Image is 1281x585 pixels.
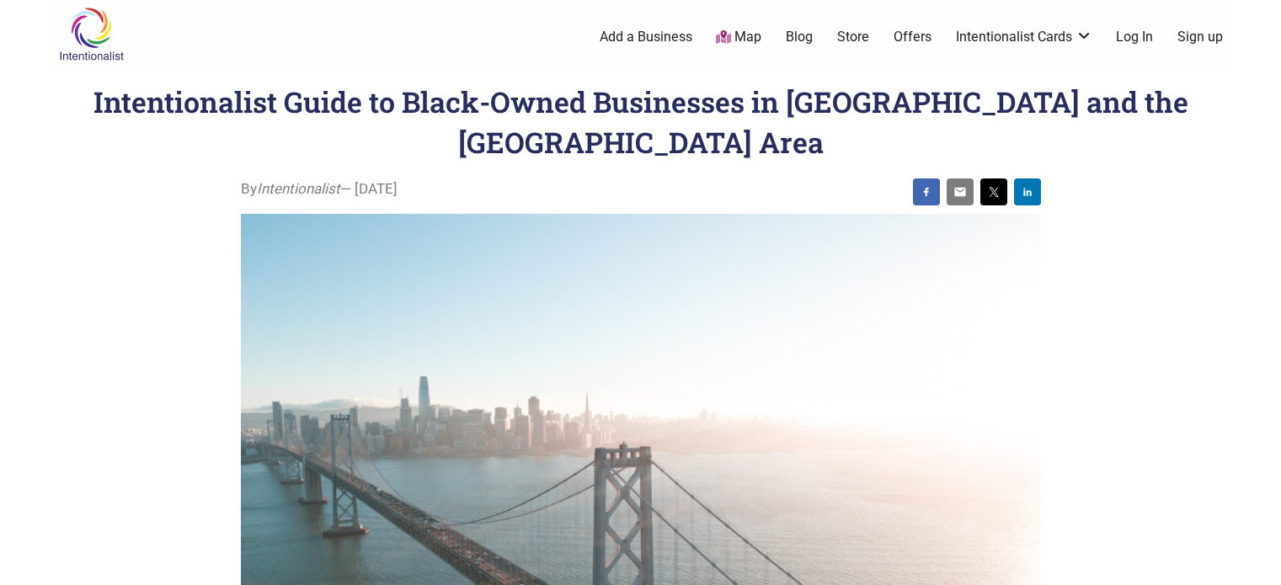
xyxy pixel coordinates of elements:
a: Add a Business [600,28,692,46]
a: Intentionalist Cards [956,28,1092,46]
a: Log In [1116,28,1153,46]
h1: Intentionalist Guide to Black-Owned Businesses in [GEOGRAPHIC_DATA] and the [GEOGRAPHIC_DATA] Area [93,82,1188,161]
a: Blog [786,28,813,46]
img: twitter sharing button [987,185,1001,199]
a: Offers [894,28,931,46]
a: Map [716,28,761,47]
i: Intentionalist [257,180,340,197]
a: Sign up [1177,28,1223,46]
img: facebook sharing button [920,185,933,199]
img: email sharing button [953,185,967,199]
a: Store [837,28,869,46]
img: Intentionalist [51,7,131,61]
img: linkedin sharing button [1021,185,1034,199]
span: By — [DATE] [241,178,398,200]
